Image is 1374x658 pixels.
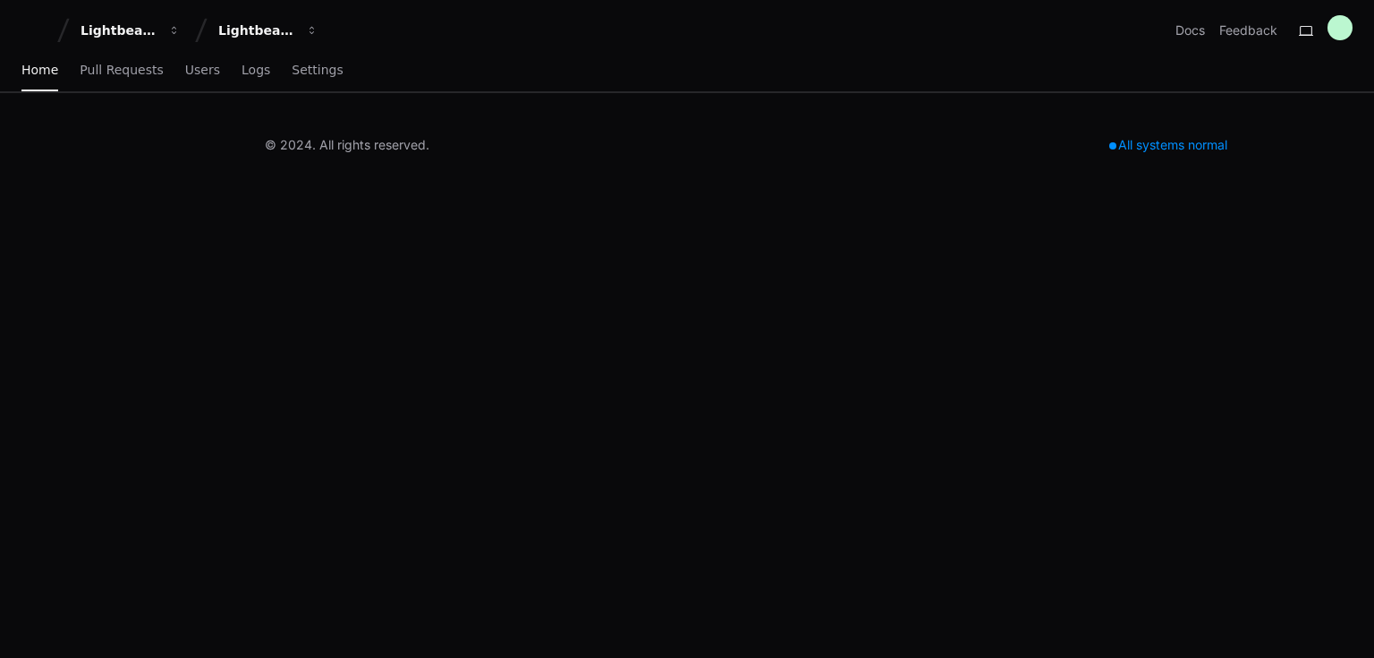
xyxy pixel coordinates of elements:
[73,14,188,47] button: Lightbeam Health
[21,50,58,91] a: Home
[80,64,163,75] span: Pull Requests
[211,14,326,47] button: Lightbeam Health Solutions
[21,64,58,75] span: Home
[80,50,163,91] a: Pull Requests
[1175,21,1205,39] a: Docs
[1219,21,1277,39] button: Feedback
[81,21,157,39] div: Lightbeam Health
[242,50,270,91] a: Logs
[185,64,220,75] span: Users
[292,64,343,75] span: Settings
[242,64,270,75] span: Logs
[1098,132,1238,158] div: All systems normal
[292,50,343,91] a: Settings
[265,136,429,154] div: © 2024. All rights reserved.
[185,50,220,91] a: Users
[218,21,295,39] div: Lightbeam Health Solutions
